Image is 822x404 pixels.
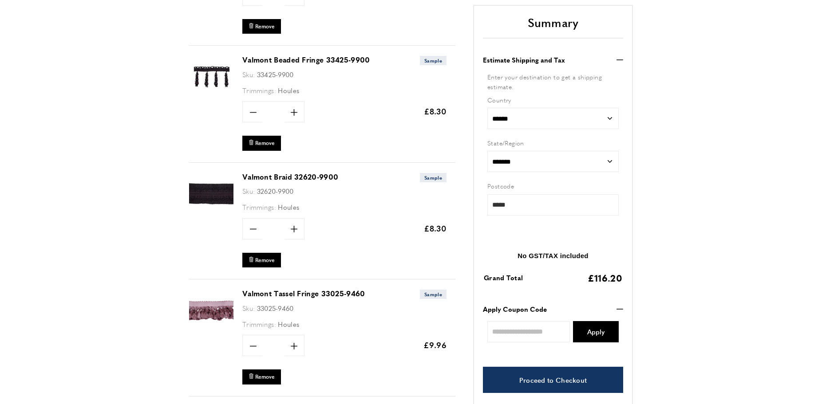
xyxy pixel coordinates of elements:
[242,19,281,34] button: Remove Valmont Beaded Fringe 33425-9720
[242,186,255,196] span: Sku:
[587,328,605,335] span: Apply
[484,273,523,282] span: Grand Total
[189,326,233,334] a: Valmont Tassel Fringe 33025-9460
[483,304,547,314] strong: Apply Coupon Code
[278,319,299,329] span: Houles
[278,86,299,95] span: Houles
[487,71,619,91] div: Enter your destination to get a shipping estimate.
[242,253,281,267] button: Remove Valmont Braid 32620-9900
[242,369,281,384] button: Remove Valmont Tassel Fringe 33025-9460
[573,321,619,342] button: Apply
[257,303,294,313] span: 33025-9460
[242,288,365,298] a: Valmont Tassel Fringe 33025-9460
[189,55,233,99] img: Valmont Beaded Fringe 33425-9900
[242,319,276,329] span: Trimmings:
[420,173,447,182] span: Sample
[255,256,275,264] span: Remove
[424,106,447,117] span: £8.30
[483,54,565,65] strong: Estimate Shipping and Tax
[483,367,623,393] a: Proceed to Checkout
[487,138,619,148] label: State/Region
[278,202,299,212] span: Houles
[242,172,338,182] a: Valmont Braid 32620-9900
[255,139,275,147] span: Remove
[420,56,447,65] span: Sample
[189,288,233,333] img: Valmont Tassel Fringe 33025-9460
[257,70,294,79] span: 33425-9900
[189,210,233,217] a: Valmont Braid 32620-9900
[588,271,622,284] span: £116.20
[255,373,275,380] span: Remove
[487,181,619,191] label: Postcode
[257,186,294,196] span: 32620-9900
[242,86,276,95] span: Trimmings:
[242,136,281,150] button: Remove Valmont Beaded Fringe 33425-9900
[420,290,447,299] span: Sample
[189,93,233,100] a: Valmont Beaded Fringe 33425-9900
[423,339,447,350] span: £9.96
[242,202,276,212] span: Trimmings:
[242,70,255,79] span: Sku:
[242,55,370,65] a: Valmont Beaded Fringe 33425-9900
[483,54,623,65] button: Estimate Shipping and Tax
[189,172,233,216] img: Valmont Braid 32620-9900
[483,304,623,314] button: Apply Coupon Code
[424,223,447,234] span: £8.30
[242,303,255,313] span: Sku:
[487,94,619,104] label: Country
[255,23,275,30] span: Remove
[518,251,589,259] strong: No GST/TAX included
[483,14,623,38] h2: Summary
